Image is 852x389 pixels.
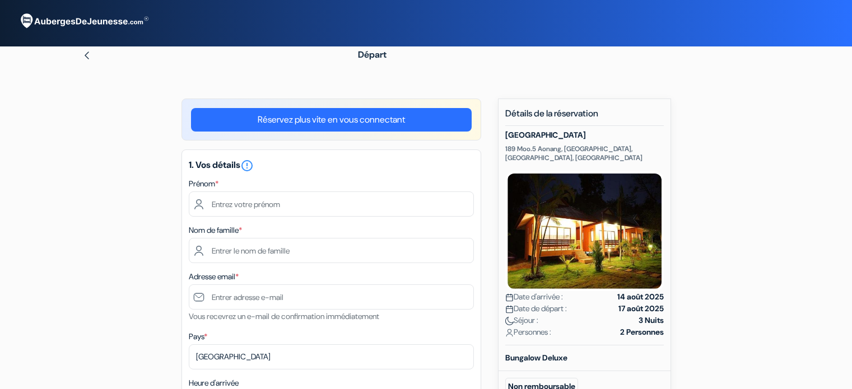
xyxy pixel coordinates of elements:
h5: Détails de la réservation [505,108,664,126]
label: Nom de famille [189,224,242,236]
span: Séjour : [505,315,538,326]
span: Personnes : [505,326,551,338]
label: Heure d'arrivée [189,377,239,389]
img: left_arrow.svg [82,51,91,60]
a: error_outline [240,159,254,171]
input: Entrez votre prénom [189,191,474,217]
input: Entrer le nom de famille [189,238,474,263]
img: calendar.svg [505,305,514,313]
label: Prénom [189,178,218,190]
i: error_outline [240,159,254,172]
img: user_icon.svg [505,329,514,337]
img: AubergesDeJeunesse.com [13,6,153,36]
b: Bungalow Deluxe [505,353,567,363]
label: Adresse email [189,271,239,283]
h5: [GEOGRAPHIC_DATA] [505,130,664,140]
span: Date de départ : [505,303,567,315]
label: Pays [189,331,207,343]
h5: 1. Vos détails [189,159,474,172]
a: Réservez plus vite en vous connectant [191,108,472,132]
p: 189 Moo.5 Aonang, [GEOGRAPHIC_DATA], [GEOGRAPHIC_DATA], [GEOGRAPHIC_DATA] [505,144,664,162]
input: Entrer adresse e-mail [189,284,474,310]
img: moon.svg [505,317,514,325]
strong: 3 Nuits [639,315,664,326]
span: Départ [358,49,387,60]
strong: 2 Personnes [620,326,664,338]
img: calendar.svg [505,293,514,302]
strong: 17 août 2025 [618,303,664,315]
small: Vous recevrez un e-mail de confirmation immédiatement [189,311,379,321]
span: Date d'arrivée : [505,291,563,303]
strong: 14 août 2025 [617,291,664,303]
